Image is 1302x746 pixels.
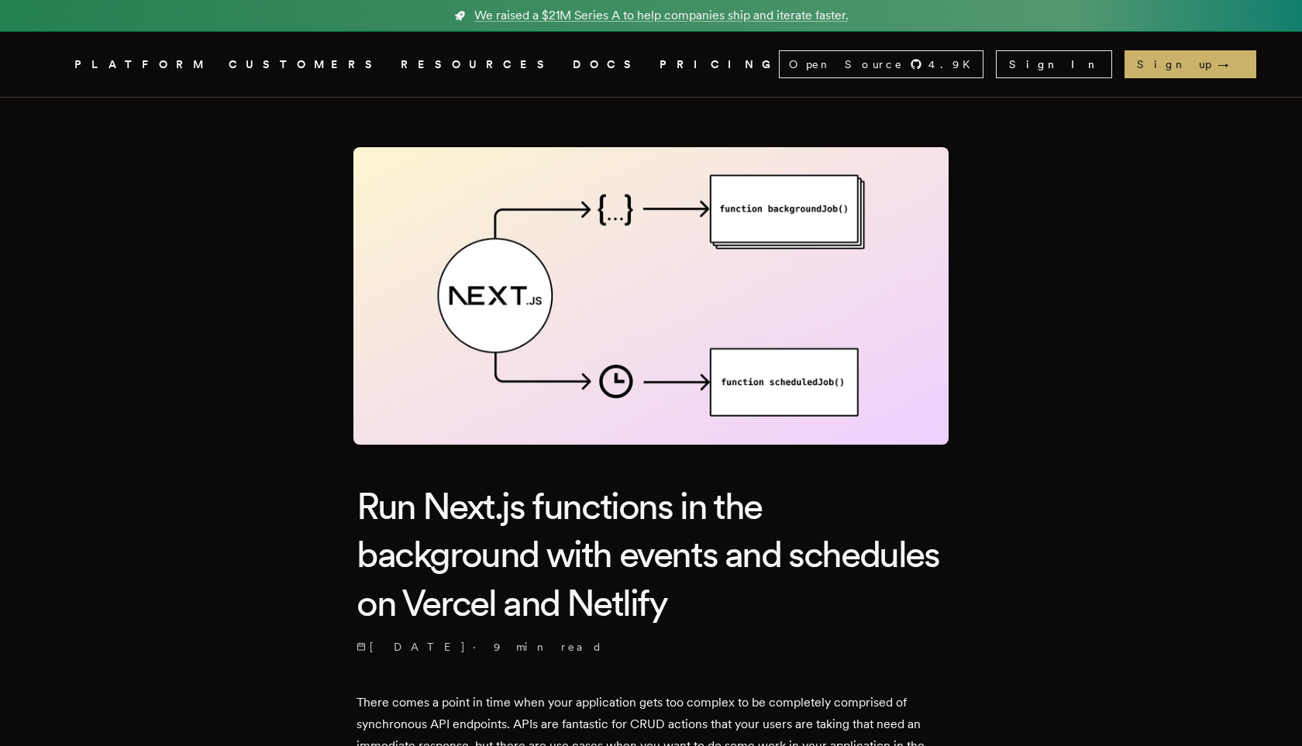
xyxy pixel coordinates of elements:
[356,639,467,655] span: [DATE]
[31,32,1271,97] nav: Global
[74,55,210,74] button: PLATFORM
[660,55,779,74] a: PRICING
[401,55,554,74] button: RESOURCES
[1125,50,1256,78] a: Sign up
[474,6,849,25] span: We raised a $21M Series A to help companies ship and iterate faster.
[356,639,945,655] p: ·
[494,639,603,655] span: 9 min read
[789,57,904,72] span: Open Source
[353,147,949,445] img: Featured image for Run Next.js functions in the background with events and schedules on Vercel an...
[356,482,945,627] h1: Run Next.js functions in the background with events and schedules on Vercel and Netlify
[928,57,980,72] span: 4.9 K
[1218,57,1244,72] span: →
[573,55,641,74] a: DOCS
[229,55,382,74] a: CUSTOMERS
[996,50,1112,78] a: Sign In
